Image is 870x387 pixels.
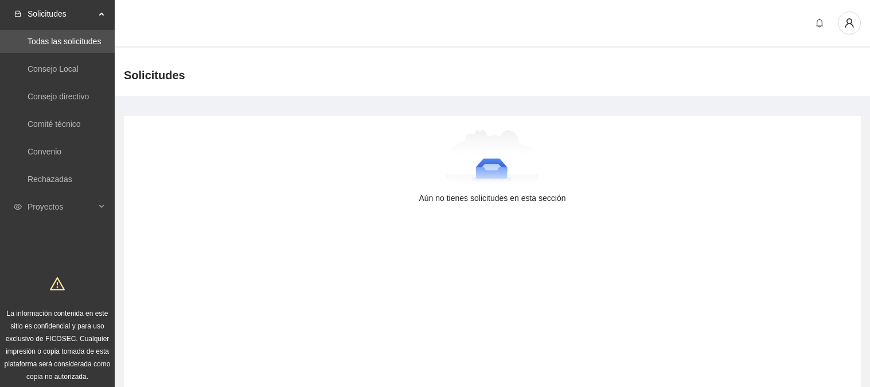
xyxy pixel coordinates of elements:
[14,203,22,211] span: eye
[28,119,81,129] a: Comité técnico
[5,309,111,381] span: La información contenida en este sitio es confidencial y para uso exclusivo de FICOSEC. Cualquier...
[810,14,829,32] button: bell
[28,195,95,218] span: Proyectos
[811,18,828,28] span: bell
[124,66,185,84] span: Solicitudes
[446,130,539,187] img: Aún no tienes solicitudes en esta sección
[14,10,22,18] span: inbox
[28,2,95,25] span: Solicitudes
[838,18,860,28] span: user
[142,192,842,204] div: Aún no tienes solicitudes en esta sección
[28,64,79,73] a: Consejo Local
[28,147,61,156] a: Convenio
[50,276,65,291] span: warning
[28,175,72,184] a: Rechazadas
[28,37,101,46] a: Todas las solicitudes
[838,11,861,34] button: user
[28,92,89,101] a: Consejo directivo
